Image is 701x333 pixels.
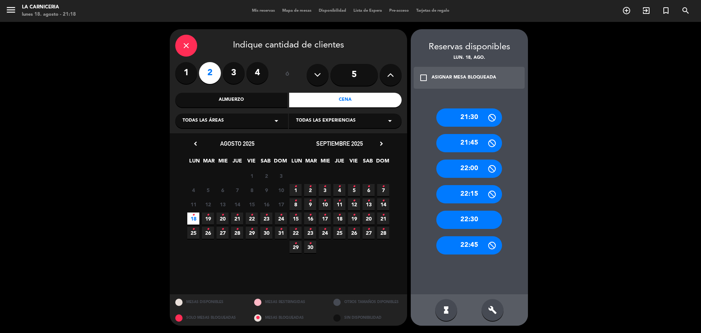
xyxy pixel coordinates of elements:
[265,223,268,235] i: •
[231,184,243,196] span: 7
[304,227,316,239] span: 23
[662,6,670,15] i: turned_in_not
[386,116,394,125] i: arrow_drop_down
[182,41,191,50] i: close
[348,157,360,169] span: VIE
[265,209,268,221] i: •
[183,117,224,125] span: Todas las áreas
[188,157,200,169] span: LUN
[275,227,287,239] span: 31
[280,223,282,235] i: •
[436,160,502,178] div: 22:00
[363,227,375,239] span: 27
[348,184,360,196] span: 5
[436,185,502,203] div: 22:15
[187,227,199,239] span: 25
[411,40,528,54] div: Reservas disponibles
[236,209,238,221] i: •
[203,157,215,169] span: MAR
[220,140,254,147] span: agosto 2025
[362,157,374,169] span: SAB
[315,9,350,13] span: Disponibilidad
[170,310,249,326] div: SOLO MESAS BLOQUEADAS
[348,198,360,210] span: 12
[323,195,326,207] i: •
[260,213,272,225] span: 23
[319,213,331,225] span: 17
[231,198,243,210] span: 14
[217,213,229,225] span: 20
[260,157,272,169] span: SAB
[333,198,345,210] span: 11
[294,195,297,207] i: •
[681,6,690,15] i: search
[411,54,528,62] div: lun. 18, ago.
[221,223,224,235] i: •
[338,195,341,207] i: •
[260,227,272,239] span: 30
[290,213,302,225] span: 15
[367,223,370,235] i: •
[309,195,311,207] i: •
[323,181,326,192] i: •
[436,211,502,229] div: 22:30
[202,198,214,210] span: 12
[170,294,249,310] div: MESAS DISPONIBLES
[296,117,356,125] span: Todas las experiencias
[187,213,199,225] span: 18
[187,198,199,210] span: 11
[217,198,229,210] span: 13
[333,184,345,196] span: 4
[249,310,328,326] div: MESAS BLOQUEADAS
[642,6,651,15] i: exit_to_app
[202,184,214,196] span: 5
[260,170,272,182] span: 2
[291,157,303,169] span: LUN
[333,227,345,239] span: 25
[187,184,199,196] span: 4
[202,227,214,239] span: 26
[353,209,355,221] i: •
[245,157,257,169] span: VIE
[382,181,384,192] i: •
[432,74,496,81] div: ASIGNAR MESA BLOQUEADA
[304,198,316,210] span: 9
[22,11,76,18] div: lunes 18. agosto - 21:18
[304,241,316,253] span: 30
[246,227,258,239] span: 29
[377,198,389,210] span: 14
[333,157,345,169] span: JUE
[436,134,502,152] div: 21:45
[319,184,331,196] span: 3
[280,209,282,221] i: •
[377,227,389,239] span: 28
[363,198,375,210] span: 13
[338,209,341,221] i: •
[353,195,355,207] i: •
[353,181,355,192] i: •
[246,198,258,210] span: 15
[323,209,326,221] i: •
[488,306,497,314] i: build
[367,195,370,207] i: •
[382,209,384,221] i: •
[328,294,407,310] div: OTROS TAMAÑOS DIPONIBLES
[246,62,268,84] label: 4
[309,209,311,221] i: •
[5,4,16,18] button: menu
[386,9,413,13] span: Pre-acceso
[333,213,345,225] span: 18
[377,213,389,225] span: 21
[192,209,195,221] i: •
[338,223,341,235] i: •
[272,116,281,125] i: arrow_drop_down
[294,209,297,221] i: •
[246,170,258,182] span: 1
[290,198,302,210] span: 8
[217,227,229,239] span: 27
[192,223,195,235] i: •
[249,294,328,310] div: MESAS RESTRINGIDAS
[274,157,286,169] span: DOM
[275,184,287,196] span: 10
[175,93,288,107] div: Almuerzo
